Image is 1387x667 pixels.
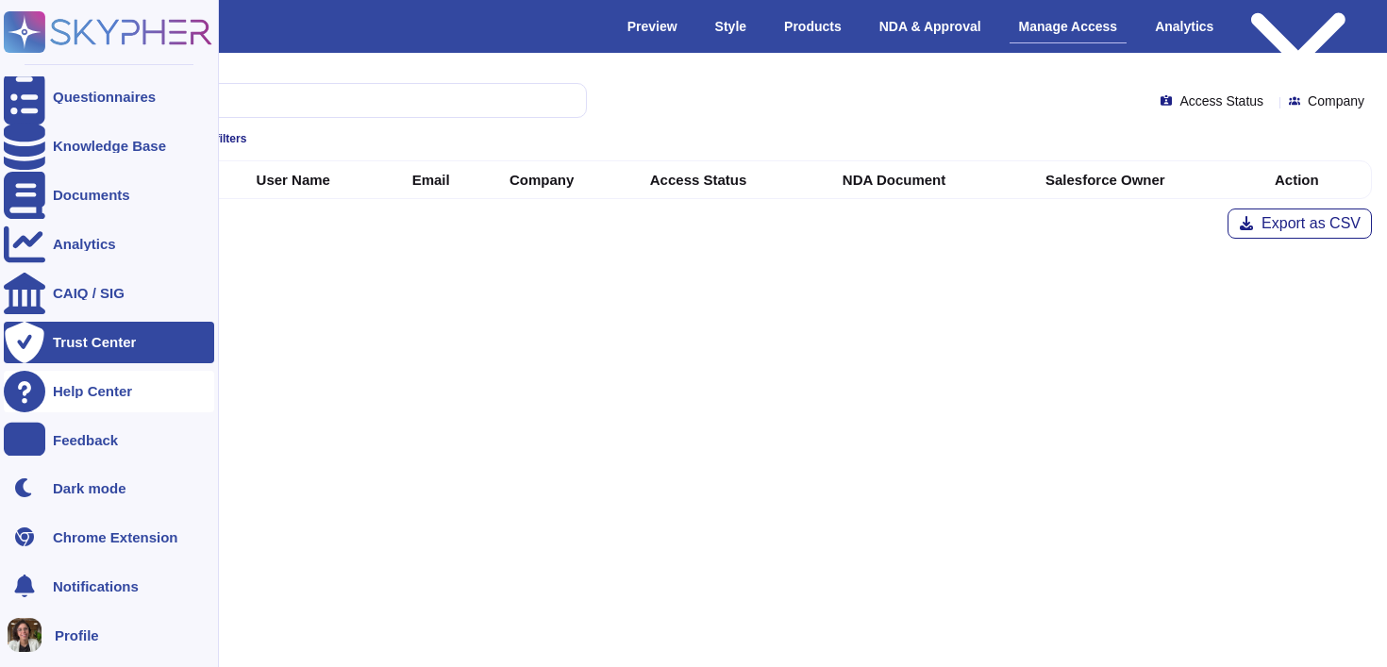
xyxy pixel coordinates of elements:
[8,618,42,652] img: user
[706,10,756,42] div: Style
[53,433,118,447] div: Feedback
[4,273,214,314] a: CAIQ / SIG
[53,530,178,544] div: Chrome Extension
[4,322,214,363] a: Trust Center
[245,161,401,198] th: User Name
[639,161,831,198] th: Access Status
[4,516,214,558] a: Chrome Extension
[4,420,214,461] a: Feedback
[1179,94,1263,108] span: Access Status
[53,188,130,202] div: Documents
[53,579,139,593] span: Notifications
[1034,161,1263,198] th: Salesforce Owner
[1010,10,1128,43] div: Manage Access
[53,139,166,153] div: Knowledge Base
[4,371,214,412] a: Help Center
[1145,10,1223,42] div: Analytics
[53,237,116,251] div: Analytics
[831,161,1034,198] th: NDA Document
[53,335,136,349] div: Trust Center
[498,161,639,198] th: Company
[4,175,214,216] a: Documents
[55,628,99,642] span: Profile
[53,90,156,104] div: Questionnaires
[4,125,214,167] a: Knowledge Base
[870,10,991,42] div: NDA & Approval
[53,384,132,398] div: Help Center
[4,224,214,265] a: Analytics
[75,84,567,117] input: Search by keywords
[401,161,498,198] th: Email
[4,614,55,656] button: user
[618,10,687,42] div: Preview
[775,10,851,42] div: Products
[53,286,125,300] div: CAIQ / SIG
[4,76,214,118] a: Questionnaires
[1263,161,1371,198] th: Action
[1308,94,1364,108] span: Company
[1228,208,1372,239] button: Export as CSV
[1262,216,1361,231] span: Export as CSV
[53,481,126,495] div: Dark mode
